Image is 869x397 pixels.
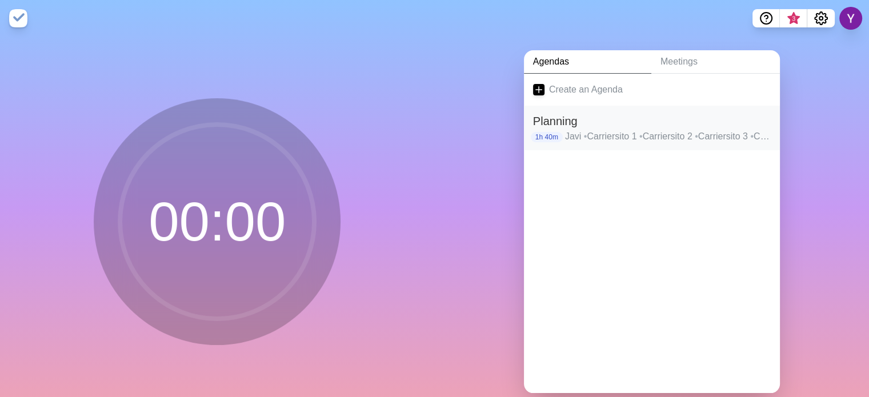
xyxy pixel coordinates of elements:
img: timeblocks logo [9,9,27,27]
span: • [695,131,698,141]
span: • [584,131,587,141]
button: Settings [807,9,835,27]
p: Javi Carriersito 1 Carriersito 2 Carriersito 3 Carriersito 4 Carriersito 5 Carriersito 6 Carriers... [565,130,771,143]
p: 1h 40m [531,132,563,142]
button: What’s new [780,9,807,27]
span: • [639,131,643,141]
a: Agendas [524,50,651,74]
h2: Planning [533,113,771,130]
a: Create an Agenda [524,74,780,106]
a: Meetings [651,50,780,74]
span: • [750,131,754,141]
button: Help [752,9,780,27]
span: 3 [789,14,798,23]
